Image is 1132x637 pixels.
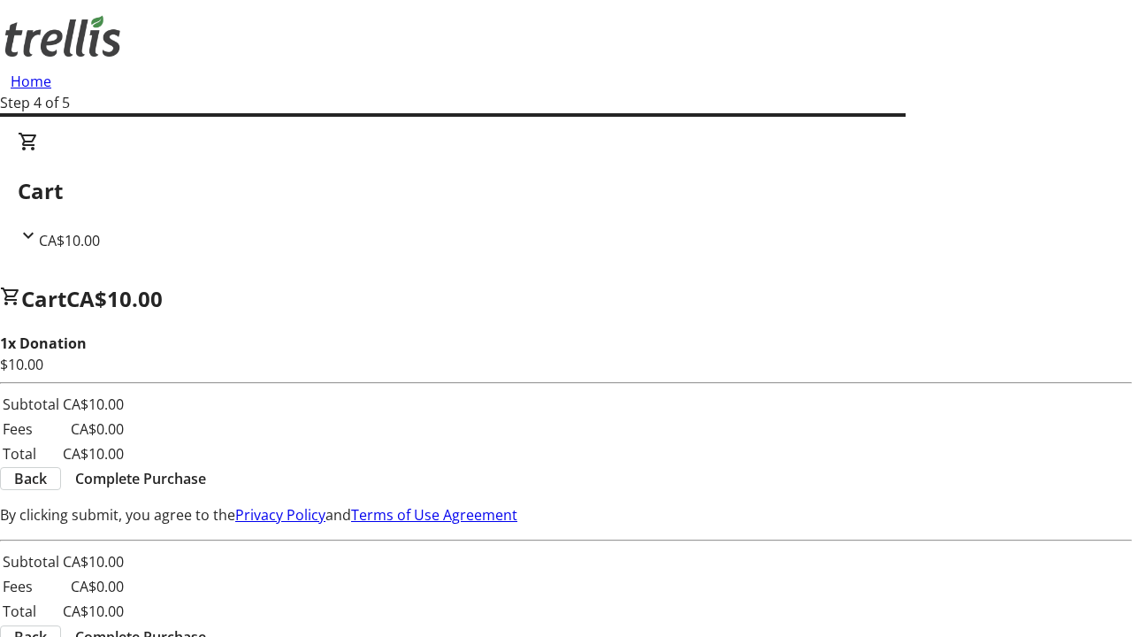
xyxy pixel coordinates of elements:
td: CA$10.00 [62,550,125,573]
td: CA$10.00 [62,442,125,465]
td: Fees [2,418,60,441]
span: Cart [21,284,66,313]
span: Back [14,468,47,489]
td: Total [2,442,60,465]
td: CA$10.00 [62,393,125,416]
span: CA$10.00 [66,284,163,313]
td: Fees [2,575,60,598]
td: CA$0.00 [62,575,125,598]
div: CartCA$10.00 [18,131,1114,251]
td: Total [2,600,60,623]
span: Complete Purchase [75,468,206,489]
td: CA$10.00 [62,600,125,623]
button: Complete Purchase [61,468,220,489]
a: Terms of Use Agreement [351,505,517,525]
h2: Cart [18,175,1114,207]
td: Subtotal [2,393,60,416]
span: CA$10.00 [39,231,100,250]
td: CA$0.00 [62,418,125,441]
a: Privacy Policy [235,505,325,525]
td: Subtotal [2,550,60,573]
